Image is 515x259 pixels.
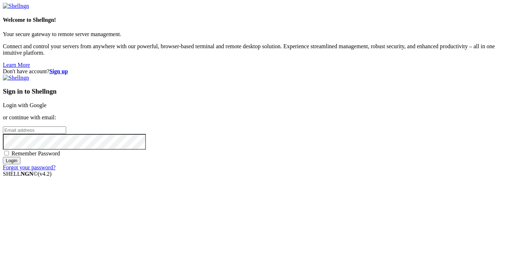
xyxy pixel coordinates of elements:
[3,171,51,177] span: SHELL ©
[3,75,29,81] img: Shellngn
[3,126,66,134] input: Email address
[3,157,20,164] input: Login
[11,150,60,156] span: Remember Password
[38,171,52,177] span: 4.2.0
[3,62,30,68] a: Learn More
[3,102,46,108] a: Login with Google
[3,68,512,75] div: Don't have account?
[3,31,512,38] p: Your secure gateway to remote server management.
[3,43,512,56] p: Connect and control your servers from anywhere with our powerful, browser-based terminal and remo...
[4,151,9,155] input: Remember Password
[21,171,34,177] b: NGN
[3,164,55,170] a: Forgot your password?
[49,68,68,74] a: Sign up
[3,88,512,95] h3: Sign in to Shellngn
[3,17,512,23] h4: Welcome to Shellngn!
[3,3,29,9] img: Shellngn
[3,114,512,121] p: or continue with email:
